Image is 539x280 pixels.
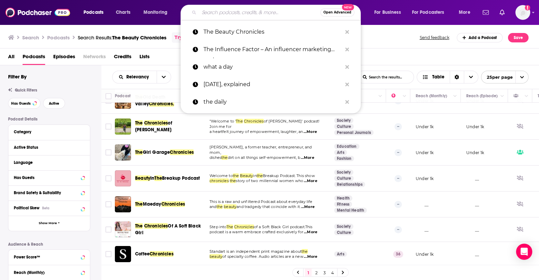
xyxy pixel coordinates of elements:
h3: Search [22,34,39,41]
a: Credits [114,51,131,65]
span: Toggle select row [105,201,112,207]
span: ...More [304,129,317,135]
img: The Maeday Chronicles [115,196,131,212]
button: Show profile menu [515,5,530,20]
div: Reach (Monthly) [14,270,79,275]
button: Power Score™ [14,252,85,261]
a: Society [334,170,353,175]
h3: Podcasts [47,34,70,41]
button: open menu [408,7,454,18]
button: open menu [157,71,171,83]
span: chronicles [210,178,229,183]
button: Active [43,98,65,109]
div: Beta [42,206,50,210]
span: of specialty coffee. Audio articles are a new [222,254,304,259]
button: Has Guests [14,173,85,182]
span: The [135,201,143,207]
p: Under 1k [416,176,434,181]
span: Podcasts [84,8,103,17]
a: Try an exact match [175,34,224,41]
span: Chronicles [150,251,173,257]
span: Chronicles [161,201,185,207]
span: Coffee [135,251,150,257]
a: Fashion [334,156,354,161]
span: The [154,175,162,181]
span: the [217,204,223,209]
p: The Influence Factor – An influencer marketing podcast [203,41,342,58]
p: The Beauty Chronicles [203,23,342,41]
a: Mental Health [334,208,367,213]
span: Toggle select row [105,149,112,155]
a: Society [334,118,353,123]
span: Chronicles [144,223,168,229]
a: TheChroniclesOf A Soft Black Girl [135,223,202,236]
span: Has Guests [11,102,31,105]
button: Column Actions [451,92,459,100]
p: Under 1k [466,124,484,130]
span: Standart is an independent print magazine about [210,249,302,254]
span: in [253,173,256,178]
img: The Chronicles of Nora Podcast [115,118,131,135]
button: Open AdvancedNew [320,8,354,16]
a: Society [334,224,353,229]
p: 36 [393,251,403,257]
button: open menu [370,7,409,18]
span: ...More [304,254,317,259]
a: 4 [329,269,336,277]
a: Podcasts [23,51,45,65]
span: New [342,4,354,10]
p: __ [466,202,479,207]
button: Column Actions [376,92,384,100]
button: open menu [454,7,479,18]
span: Political Skew [14,206,39,210]
button: Category [14,128,85,136]
span: [PERSON_NAME], a former teacher, entrepreneur, and mom, [210,145,312,155]
span: Open Advanced [323,11,351,14]
div: Has Guests [513,92,523,100]
span: Table [432,75,444,79]
a: All [8,51,14,65]
span: Toggle select row [105,124,112,130]
span: story of two millennial women who [236,178,303,183]
span: Of A Soft Black Girl [135,223,201,236]
span: Active [49,102,59,105]
div: Search Results: [78,34,166,41]
span: Welcome to [210,173,233,178]
span: Toggle select row [105,175,112,181]
h2: Filter By [8,73,27,80]
span: Relevancy [126,75,151,79]
span: Logged in as amooers [515,5,530,20]
button: Column Actions [522,92,531,100]
a: Brand Safety & Suitability [14,188,85,197]
span: The [236,119,243,124]
span: ...More [304,230,317,235]
span: Chronicles [244,119,264,124]
p: what a day [203,58,342,76]
span: The [135,120,143,126]
button: open menu [79,7,112,18]
div: Active Status [14,145,80,150]
p: -- [394,175,402,182]
span: Chronicles [170,149,194,155]
span: of [PERSON_NAME]' podcast! Join me for [210,119,319,129]
span: of a Soft Black Girl podcast.This [254,224,313,229]
button: Column Actions [498,92,506,100]
a: Culture [334,176,354,181]
p: __ [416,202,429,207]
a: Arts [334,251,347,257]
span: This is a raw and unfiltered Podcast about everyday life [210,199,313,204]
a: Beauty In The Breakup Podcast [115,170,131,186]
span: Quick Filters [15,88,37,93]
img: Coffee Chronicles [115,246,131,262]
span: Beauty [135,175,150,181]
span: beauty [210,254,222,259]
span: "Welcome to ' [210,119,236,124]
span: Toggle select row [105,226,112,233]
a: The Chronicles Of A Soft Black Girl [115,221,131,238]
span: For Podcasters [412,8,444,17]
button: Language [14,158,85,167]
a: Podchaser - Follow, Share and Rate Podcasts [5,6,70,19]
div: Sort Direction [450,71,464,83]
span: podcast is a warm embrace crafted exclusively for [210,230,303,234]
